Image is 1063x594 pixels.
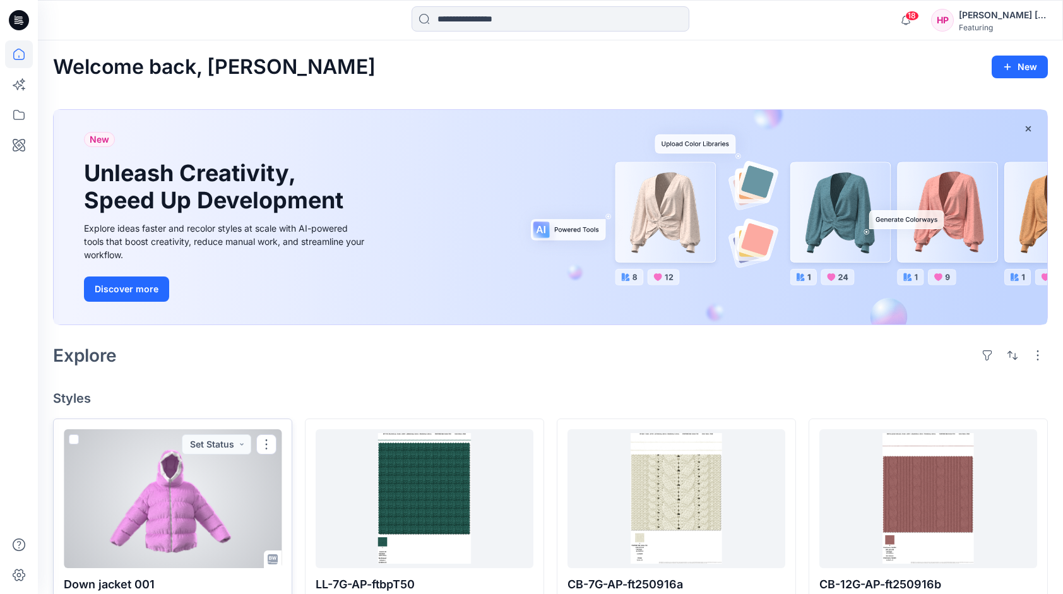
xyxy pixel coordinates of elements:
a: CB-7G-AP-ft250916a [567,429,785,568]
button: Discover more [84,276,169,302]
h4: Styles [53,391,1048,406]
h2: Explore [53,345,117,365]
h2: Welcome back, [PERSON_NAME] [53,56,376,79]
p: LL-7G-AP-ftbpT50 [316,576,533,593]
button: New [992,56,1048,78]
h1: Unleash Creativity, Speed Up Development [84,160,349,214]
div: Explore ideas faster and recolor styles at scale with AI-powered tools that boost creativity, red... [84,222,368,261]
p: CB-12G-AP-ft250916b [819,576,1037,593]
div: Featuring [959,23,1047,32]
a: Down jacket 001 [64,429,282,568]
span: 18 [905,11,919,21]
a: CB-12G-AP-ft250916b [819,429,1037,568]
span: New [90,132,109,147]
a: LL-7G-AP-ftbpT50 [316,429,533,568]
div: HP [931,9,954,32]
p: Down jacket 001 [64,576,282,593]
div: [PERSON_NAME] [PERSON_NAME] [959,8,1047,23]
a: Discover more [84,276,368,302]
p: CB-7G-AP-ft250916a [567,576,785,593]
